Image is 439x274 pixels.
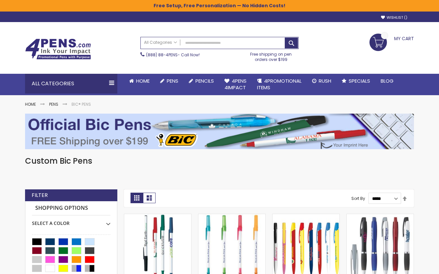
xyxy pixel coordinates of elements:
a: Wishlist [381,15,407,20]
a: Pencils [184,74,219,88]
span: Home [136,77,150,84]
strong: Grid [131,193,143,203]
span: - Call Now! [146,52,200,58]
a: Specials [337,74,375,88]
div: Select A Color [32,215,110,227]
strong: Shopping Options [32,201,110,215]
span: 4PROMOTIONAL ITEMS [257,77,302,91]
div: Free shipping on pen orders over $199 [244,49,299,62]
a: Blog [375,74,399,88]
a: BIC® Media Clic™ Pen [273,214,339,219]
label: Sort By [351,196,365,201]
span: Blog [381,77,394,84]
span: Rush [319,77,331,84]
a: All Categories [141,37,180,48]
a: BIC® Round Stic Ice Pen [198,214,265,219]
strong: BIC® Pens [72,101,91,107]
a: Home [124,74,155,88]
strong: Filter [32,192,48,199]
a: (888) 88-4PENS [146,52,178,58]
a: Souvenir® Lyric Pen [347,214,414,219]
a: Home [25,101,36,107]
img: 4Pens Custom Pens and Promotional Products [25,39,91,60]
a: Pens [155,74,184,88]
a: 4Pens4impact [219,74,252,95]
a: BIC® Ecolutions® Round Stic® Pen [124,214,191,219]
span: Pens [167,77,178,84]
span: Pencils [195,77,214,84]
span: Specials [349,77,370,84]
div: All Categories [25,74,117,94]
span: All Categories [144,40,177,45]
h1: Custom Bic Pens [25,156,414,166]
img: BIC® Pens [25,114,414,149]
a: 4PROMOTIONALITEMS [252,74,307,95]
a: Rush [307,74,337,88]
span: 4Pens 4impact [224,77,247,91]
a: Pens [49,101,58,107]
